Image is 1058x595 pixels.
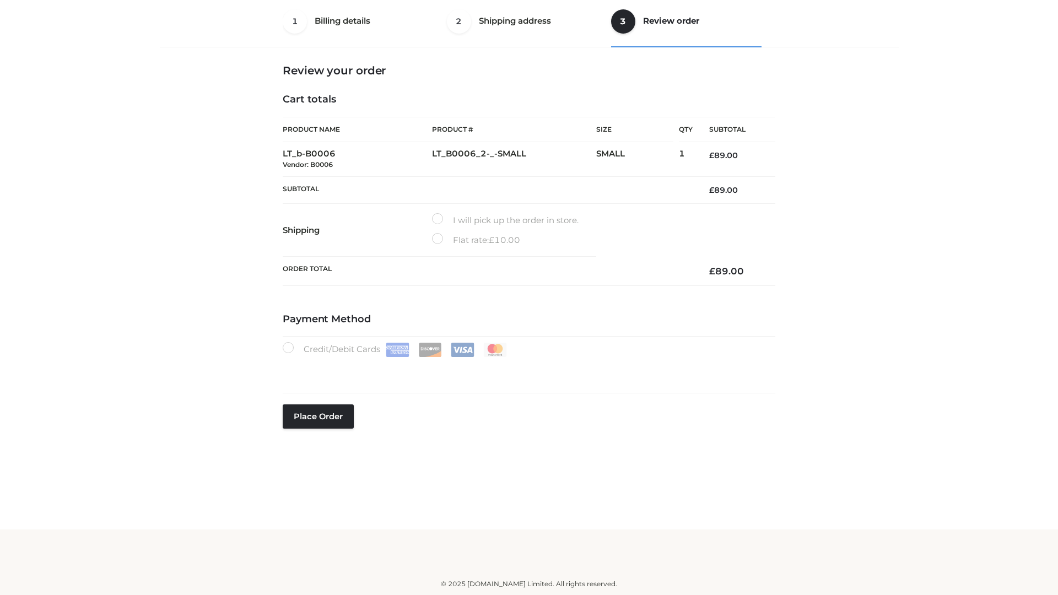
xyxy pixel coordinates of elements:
[432,142,596,177] td: LT_B0006_2-_-SMALL
[489,235,520,245] bdi: 10.00
[283,142,432,177] td: LT_b-B0006
[283,94,775,106] h4: Cart totals
[709,150,738,160] bdi: 89.00
[596,142,679,177] td: SMALL
[283,160,333,169] small: Vendor: B0006
[283,257,693,286] th: Order Total
[432,233,520,247] label: Flat rate:
[489,235,494,245] span: £
[679,142,693,177] td: 1
[709,150,714,160] span: £
[693,117,775,142] th: Subtotal
[283,204,432,257] th: Shipping
[283,313,775,326] h4: Payment Method
[451,343,474,357] img: Visa
[386,343,409,357] img: Amex
[709,185,714,195] span: £
[283,117,432,142] th: Product Name
[483,343,507,357] img: Mastercard
[709,185,738,195] bdi: 89.00
[164,578,894,589] div: © 2025 [DOMAIN_NAME] Limited. All rights reserved.
[709,266,744,277] bdi: 89.00
[432,117,596,142] th: Product #
[679,117,693,142] th: Qty
[283,404,354,429] button: Place order
[432,213,579,228] label: I will pick up the order in store.
[283,342,508,357] label: Credit/Debit Cards
[596,117,673,142] th: Size
[283,64,775,77] h3: Review your order
[283,176,693,203] th: Subtotal
[709,266,715,277] span: £
[289,363,769,375] iframe: Secure card payment input frame
[418,343,442,357] img: Discover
